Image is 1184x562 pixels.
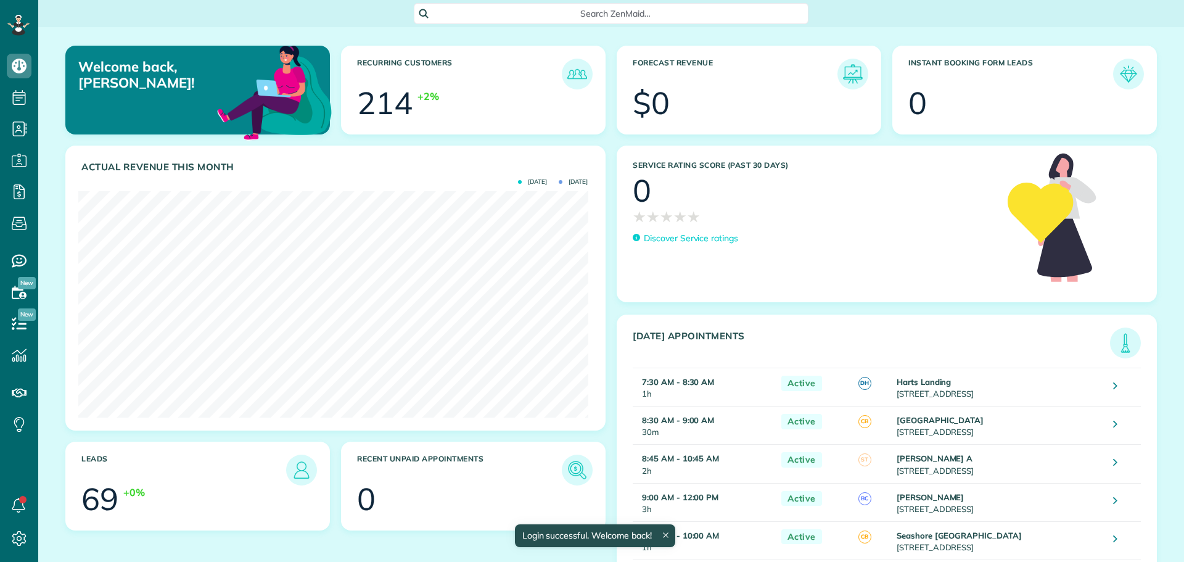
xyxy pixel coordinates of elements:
[514,524,675,547] div: Login successful. Welcome back!
[642,415,714,425] strong: 8:30 AM - 9:00 AM
[81,162,593,173] h3: Actual Revenue this month
[897,415,984,425] strong: [GEOGRAPHIC_DATA]
[781,414,822,429] span: Active
[858,453,871,466] span: ST
[1113,331,1138,355] img: icon_todays_appointments-901f7ab196bb0bea1936b74009e4eb5ffbc2d2711fa7634e0d609ed5ef32b18b.png
[841,62,865,86] img: icon_forecast_revenue-8c13a41c7ed35a8dcfafea3cbb826a0462acb37728057bba2d056411b612bbbe.png
[894,368,1104,407] td: [STREET_ADDRESS]
[894,445,1104,483] td: [STREET_ADDRESS]
[894,407,1104,445] td: [STREET_ADDRESS]
[633,368,775,407] td: 1h
[633,232,738,245] a: Discover Service ratings
[357,88,413,118] div: 214
[633,206,646,228] span: ★
[357,59,562,89] h3: Recurring Customers
[858,492,871,505] span: BC
[781,529,822,545] span: Active
[633,175,651,206] div: 0
[633,407,775,445] td: 30m
[1116,62,1141,86] img: icon_form_leads-04211a6a04a5b2264e4ee56bc0799ec3eb69b7e499cbb523a139df1d13a81ae0.png
[78,59,245,91] p: Welcome back, [PERSON_NAME]!
[642,531,719,540] strong: 9:00 AM - 10:00 AM
[357,455,562,486] h3: Recent unpaid appointments
[565,458,590,482] img: icon_unpaid_appointments-47b8ce3997adf2238b356f14209ab4cced10bd1f174958f3ca8f1d0dd7fffeee.png
[781,491,822,506] span: Active
[642,492,718,502] strong: 9:00 AM - 12:00 PM
[633,161,995,170] h3: Service Rating score (past 30 days)
[633,88,670,118] div: $0
[565,62,590,86] img: icon_recurring_customers-cf858462ba22bcd05b5a5880d41d6543d210077de5bb9ebc9590e49fd87d84ed.png
[18,308,36,321] span: New
[897,377,952,387] strong: Harts Landing
[897,531,1022,540] strong: Seashore [GEOGRAPHIC_DATA]
[858,415,871,428] span: CB
[123,486,145,500] div: +0%
[660,206,673,228] span: ★
[215,31,334,151] img: dashboard_welcome-42a62b7d889689a78055ac9021e634bf52bae3f8056760290aed330b23ab8690.png
[673,206,687,228] span: ★
[81,484,118,514] div: 69
[781,376,822,391] span: Active
[897,453,972,463] strong: [PERSON_NAME] A
[81,455,286,486] h3: Leads
[646,206,660,228] span: ★
[633,445,775,483] td: 2h
[908,59,1113,89] h3: Instant Booking Form Leads
[642,453,719,463] strong: 8:45 AM - 10:45 AM
[894,521,1104,560] td: [STREET_ADDRESS]
[357,484,376,514] div: 0
[633,483,775,521] td: 3h
[781,452,822,468] span: Active
[858,377,871,390] span: DH
[687,206,701,228] span: ★
[559,179,588,185] span: [DATE]
[289,458,314,482] img: icon_leads-1bed01f49abd5b7fead27621c3d59655bb73ed531f8eeb49469d10e621d6b896.png
[897,492,964,502] strong: [PERSON_NAME]
[642,377,714,387] strong: 7:30 AM - 8:30 AM
[633,331,1110,358] h3: [DATE] Appointments
[18,277,36,289] span: New
[908,88,927,118] div: 0
[417,89,439,104] div: +2%
[518,179,547,185] span: [DATE]
[644,232,738,245] p: Discover Service ratings
[894,483,1104,521] td: [STREET_ADDRESS]
[633,59,837,89] h3: Forecast Revenue
[858,531,871,543] span: CB
[633,521,775,560] td: 1h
